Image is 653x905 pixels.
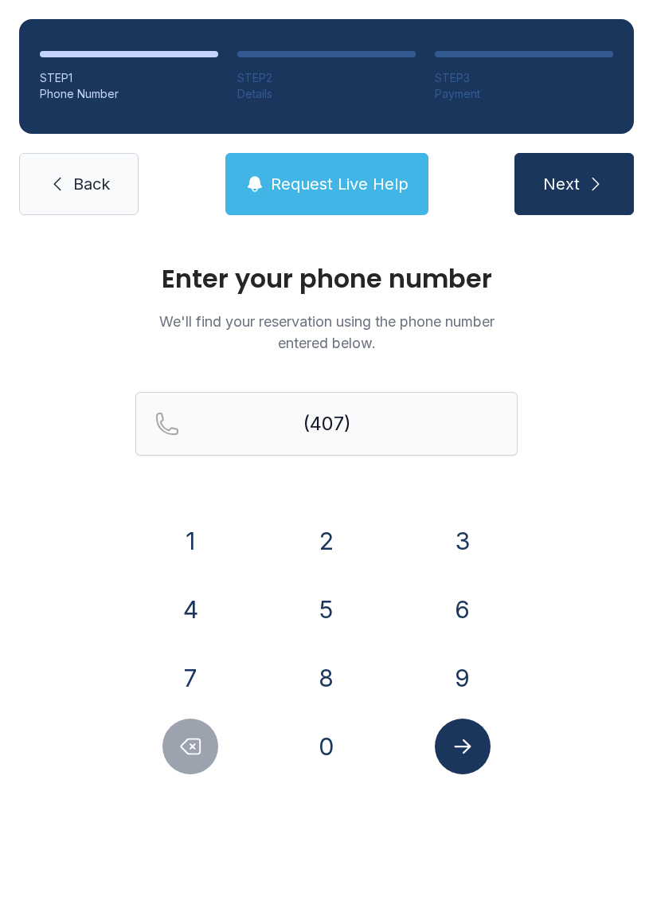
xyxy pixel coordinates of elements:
button: 4 [162,582,218,637]
button: 7 [162,650,218,706]
div: STEP 2 [237,70,416,86]
div: Details [237,86,416,102]
button: 6 [435,582,491,637]
button: Delete number [162,719,218,774]
button: 2 [299,513,354,569]
button: 8 [299,650,354,706]
div: Payment [435,86,613,102]
p: We'll find your reservation using the phone number entered below. [135,311,518,354]
button: 5 [299,582,354,637]
div: Phone Number [40,86,218,102]
button: 3 [435,513,491,569]
button: Submit lookup form [435,719,491,774]
h1: Enter your phone number [135,266,518,292]
span: Request Live Help [271,173,409,195]
button: 9 [435,650,491,706]
span: Back [73,173,110,195]
button: 1 [162,513,218,569]
button: 0 [299,719,354,774]
span: Next [543,173,580,195]
input: Reservation phone number [135,392,518,456]
div: STEP 1 [40,70,218,86]
div: STEP 3 [435,70,613,86]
